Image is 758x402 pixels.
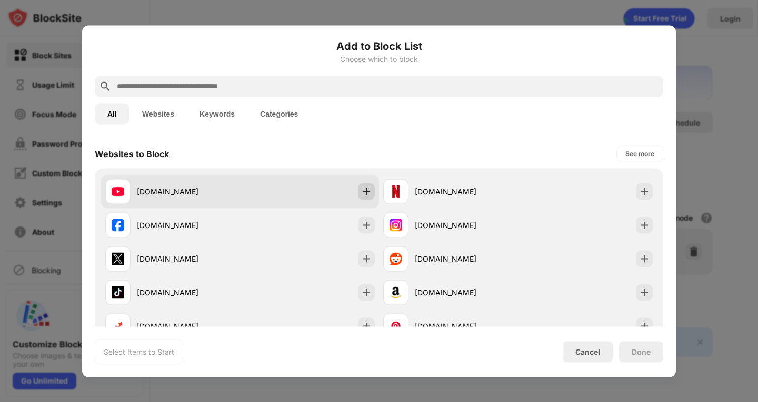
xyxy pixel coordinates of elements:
img: favicons [390,185,402,198]
div: [DOMAIN_NAME] [137,186,240,197]
div: [DOMAIN_NAME] [415,186,518,197]
div: See more [625,148,654,159]
div: [DOMAIN_NAME] [415,220,518,231]
h6: Add to Block List [95,38,663,54]
div: Done [632,347,651,356]
img: favicons [112,319,124,332]
img: favicons [112,252,124,265]
div: Select Items to Start [104,346,174,357]
img: search.svg [99,80,112,92]
button: Categories [247,103,311,124]
img: favicons [112,286,124,298]
div: [DOMAIN_NAME] [415,253,518,264]
div: Websites to Block [95,148,169,159]
img: favicons [112,185,124,198]
div: [DOMAIN_NAME] [415,287,518,298]
div: [DOMAIN_NAME] [137,321,240,332]
div: Cancel [575,347,600,356]
div: [DOMAIN_NAME] [415,321,518,332]
img: favicons [390,252,402,265]
button: All [95,103,129,124]
img: favicons [390,286,402,298]
div: Choose which to block [95,55,663,63]
div: [DOMAIN_NAME] [137,220,240,231]
img: favicons [390,219,402,231]
div: [DOMAIN_NAME] [137,287,240,298]
img: favicons [112,219,124,231]
button: Keywords [187,103,247,124]
img: favicons [390,319,402,332]
div: [DOMAIN_NAME] [137,253,240,264]
button: Websites [129,103,187,124]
